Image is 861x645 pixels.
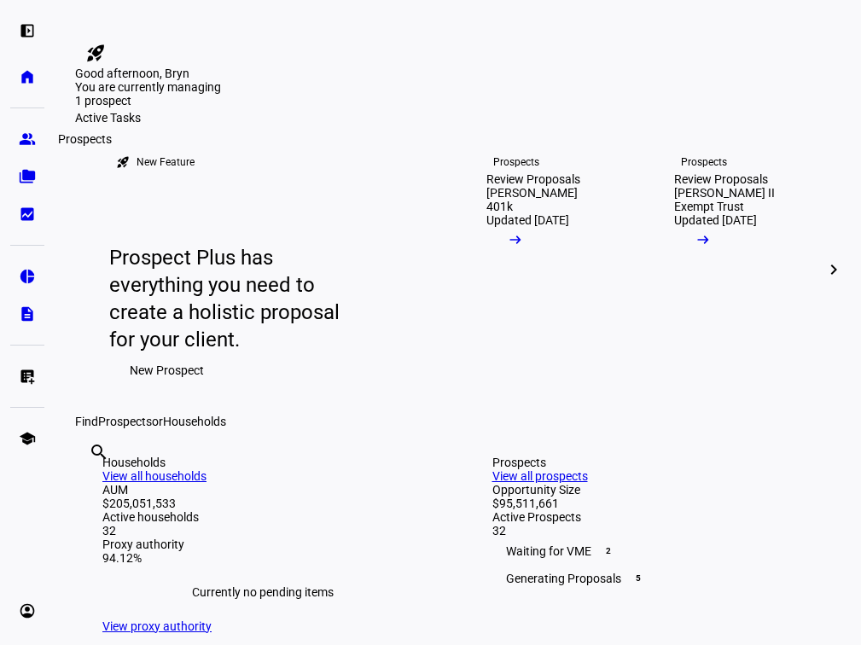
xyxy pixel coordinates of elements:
eth-mat-symbol: school [19,430,36,447]
mat-icon: arrow_right_alt [695,231,712,248]
div: Prospects [681,155,727,169]
a: group [10,122,44,156]
div: $95,511,661 [492,497,814,510]
eth-mat-symbol: description [19,305,36,322]
div: Prospect Plus has everything you need to create a holistic proposal for your client. [109,244,356,353]
eth-mat-symbol: folder_copy [19,168,36,185]
eth-mat-symbol: bid_landscape [19,206,36,223]
a: description [10,297,44,331]
div: Good afternoon, Bryn [75,67,841,80]
div: Find or [75,415,841,428]
button: New Prospect [109,353,224,387]
a: folder_copy [10,160,44,194]
div: 94.12% [102,551,424,565]
a: ProspectsReview Proposals[PERSON_NAME] 401kUpdated [DATE] [459,125,634,415]
span: 2 [602,544,615,558]
mat-icon: rocket_launch [85,43,106,63]
div: Prospects [493,155,539,169]
a: View all households [102,469,207,483]
a: bid_landscape [10,197,44,231]
eth-mat-symbol: list_alt_add [19,368,36,385]
div: $205,051,533 [102,497,424,510]
div: Active Tasks [75,111,841,125]
div: 32 [492,524,814,537]
div: Opportunity Size [492,483,814,497]
a: View proxy authority [102,619,212,633]
div: AUM [102,483,424,497]
span: New Prospect [130,353,204,387]
span: Households [163,415,226,428]
span: Prospects [98,415,152,428]
div: [PERSON_NAME] II Exempt Trust [674,186,794,213]
div: Review Proposals [486,172,580,186]
div: Waiting for VME [492,537,814,565]
div: Prospects [51,129,119,149]
div: Active Prospects [492,510,814,524]
span: 5 [631,572,645,585]
div: Currently no pending items [102,565,424,619]
mat-icon: rocket_launch [116,155,130,169]
div: Prospects [492,456,814,469]
eth-mat-symbol: group [19,131,36,148]
div: Updated [DATE] [486,213,569,227]
div: New Feature [137,155,195,169]
eth-mat-symbol: pie_chart [19,268,36,285]
div: Households [102,456,424,469]
div: Review Proposals [674,172,768,186]
mat-icon: chevron_right [823,259,844,280]
div: Active households [102,510,424,524]
eth-mat-symbol: left_panel_open [19,22,36,39]
a: ProspectsReview Proposals[PERSON_NAME] II Exempt TrustUpdated [DATE] [647,125,822,415]
span: You are currently managing [75,80,221,94]
div: Generating Proposals [492,565,814,592]
div: 32 [102,524,424,537]
a: pie_chart [10,259,44,293]
div: 1 prospect [75,94,246,107]
mat-icon: arrow_right_alt [507,231,524,248]
div: Proxy authority [102,537,424,551]
eth-mat-symbol: home [19,68,36,85]
a: home [10,60,44,94]
div: Updated [DATE] [674,213,757,227]
mat-icon: search [89,442,109,462]
a: View all prospects [492,469,588,483]
div: [PERSON_NAME] 401k [486,186,607,213]
eth-mat-symbol: account_circle [19,602,36,619]
input: Enter name of prospect or household [89,465,92,485]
